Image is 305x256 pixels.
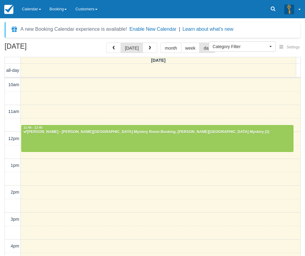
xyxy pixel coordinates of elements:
h2: [DATE] [5,43,82,54]
img: checkfront-main-nav-mini-logo.png [4,5,13,14]
a: 11:45 - 12:45[PERSON_NAME] - [PERSON_NAME][GEOGRAPHIC_DATA] Mystery Room Booking, [PERSON_NAME][G... [21,125,293,152]
span: | [179,26,180,32]
button: day [199,43,215,53]
span: 1pm [11,163,19,168]
span: all-day [6,68,19,73]
span: 11am [8,109,19,114]
button: Settings [276,43,303,52]
span: 11:45 - 12:45 [23,126,42,129]
span: 3pm [11,217,19,222]
span: Settings [287,45,300,49]
img: A3 [284,4,294,14]
span: 10am [8,82,19,87]
span: 4pm [11,244,19,248]
span: 12pm [8,136,19,141]
span: Category Filter [213,44,268,50]
button: Category Filter [209,41,276,52]
div: A new Booking Calendar experience is available! [20,26,127,33]
button: Enable New Calendar [129,26,176,32]
span: [DATE] [151,58,166,63]
div: [PERSON_NAME] - [PERSON_NAME][GEOGRAPHIC_DATA] Mystery Room Booking, [PERSON_NAME][GEOGRAPHIC_DAT... [23,130,292,135]
span: 2pm [11,190,19,195]
button: week [181,43,200,53]
button: month [161,43,181,53]
a: Learn about what's new [183,26,233,32]
button: [DATE] [121,43,143,53]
